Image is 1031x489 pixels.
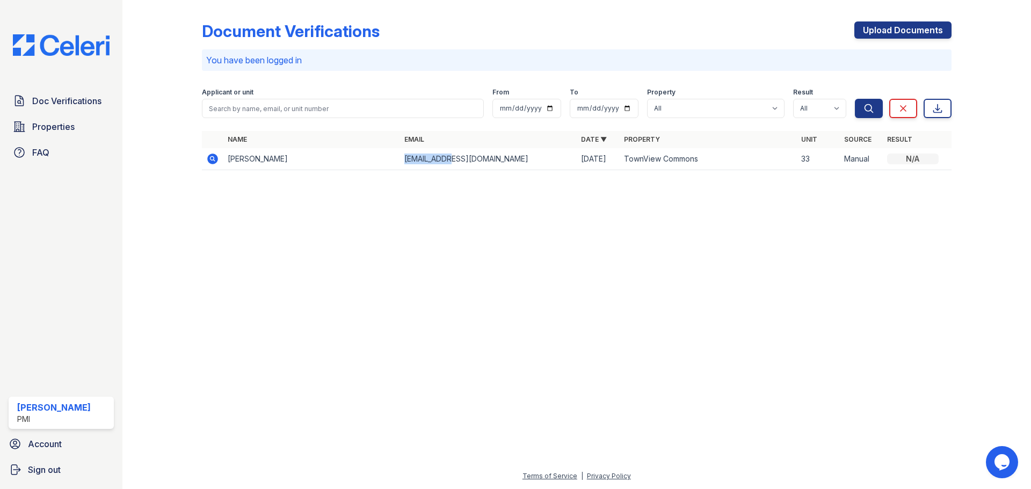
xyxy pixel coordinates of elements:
[202,88,253,97] label: Applicant or unit
[522,472,577,480] a: Terms of Service
[844,135,872,143] a: Source
[9,142,114,163] a: FAQ
[28,437,62,450] span: Account
[887,154,939,164] div: N/A
[854,21,952,39] a: Upload Documents
[840,148,883,170] td: Manual
[624,135,660,143] a: Property
[797,148,840,170] td: 33
[32,146,49,159] span: FAQ
[587,472,631,480] a: Privacy Policy
[801,135,817,143] a: Unit
[9,116,114,137] a: Properties
[620,148,796,170] td: TownView Commons
[570,88,578,97] label: To
[32,94,101,107] span: Doc Verifications
[647,88,676,97] label: Property
[17,401,91,414] div: [PERSON_NAME]
[400,148,577,170] td: [EMAIL_ADDRESS][DOMAIN_NAME]
[581,135,607,143] a: Date ▼
[986,446,1020,478] iframe: chat widget
[581,472,583,480] div: |
[793,88,813,97] label: Result
[32,120,75,133] span: Properties
[17,414,91,425] div: PMI
[202,99,484,118] input: Search by name, email, or unit number
[4,459,118,480] a: Sign out
[28,463,61,476] span: Sign out
[577,148,620,170] td: [DATE]
[4,34,118,56] img: CE_Logo_Blue-a8612792a0a2168367f1c8372b55b34899dd931a85d93a1a3d3e32e68fde9ad4.png
[4,433,118,455] a: Account
[492,88,509,97] label: From
[404,135,424,143] a: Email
[9,90,114,112] a: Doc Verifications
[223,148,400,170] td: [PERSON_NAME]
[228,135,247,143] a: Name
[887,135,912,143] a: Result
[202,21,380,41] div: Document Verifications
[206,54,947,67] p: You have been logged in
